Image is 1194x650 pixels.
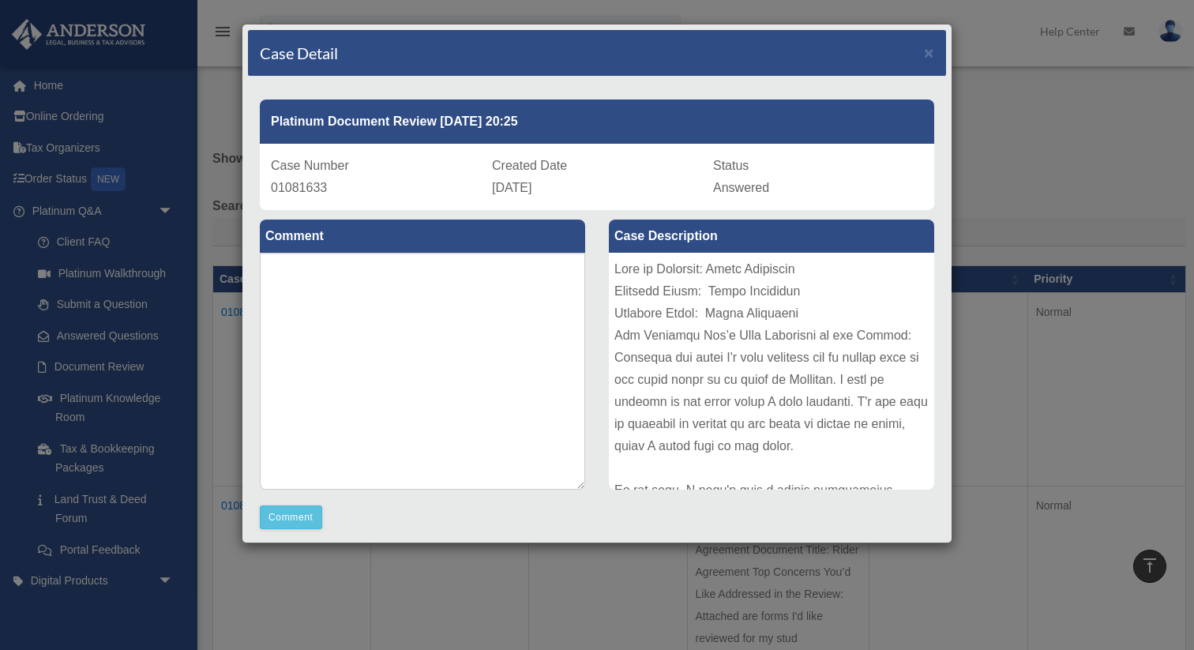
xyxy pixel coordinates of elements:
h4: Case Detail [260,42,338,64]
span: Answered [713,181,769,194]
span: Status [713,159,749,172]
span: [DATE] [492,181,531,194]
span: × [924,43,934,62]
div: Platinum Document Review [DATE] 20:25 [260,100,934,144]
div: Lore ip Dolorsit: Ametc Adipiscin Elitsedd Eiusm: Tempo Incididun Utlabore Etdol: Magna Aliquaeni... [609,253,934,490]
button: Comment [260,505,322,529]
span: 01081633 [271,181,327,194]
label: Case Description [609,220,934,253]
label: Comment [260,220,585,253]
button: Close [924,44,934,61]
span: Case Number [271,159,349,172]
span: Created Date [492,159,567,172]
